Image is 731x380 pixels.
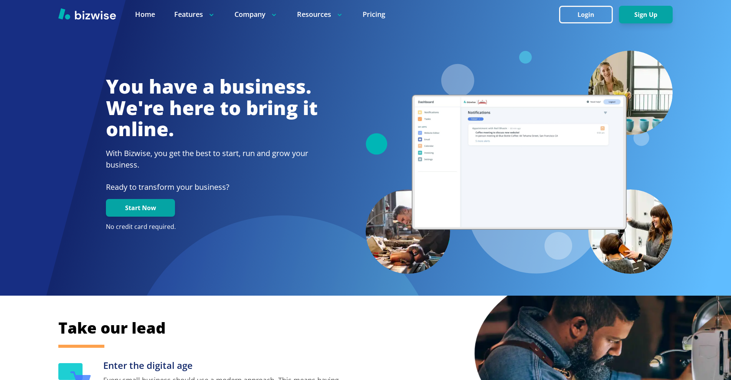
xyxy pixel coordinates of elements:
[297,10,343,19] p: Resources
[559,6,613,23] button: Login
[58,317,634,338] h2: Take our lead
[106,199,175,217] button: Start Now
[106,223,318,231] p: No credit card required.
[174,10,215,19] p: Features
[234,10,278,19] p: Company
[106,76,318,140] h1: You have a business. We're here to bring it online.
[363,10,385,19] a: Pricing
[106,148,318,171] h2: With Bizwise, you get the best to start, run and grow your business.
[559,11,619,18] a: Login
[135,10,155,19] a: Home
[106,181,318,193] p: Ready to transform your business?
[619,11,673,18] a: Sign Up
[58,8,116,20] img: Bizwise Logo
[619,6,673,23] button: Sign Up
[106,204,175,212] a: Start Now
[103,359,346,372] h3: Enter the digital age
